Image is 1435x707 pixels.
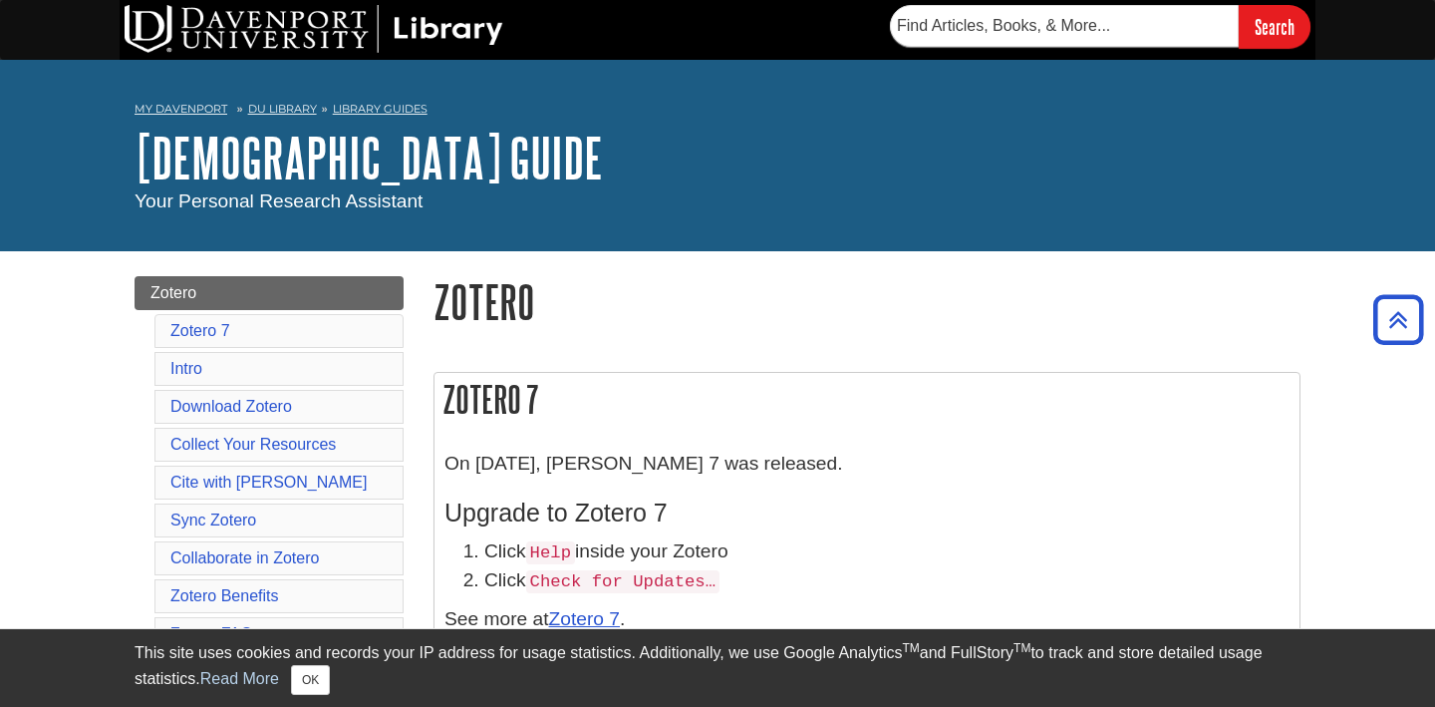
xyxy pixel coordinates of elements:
code: Check for Updates… [526,570,720,593]
a: Collect Your Resources [170,436,336,453]
input: Search [1239,5,1310,48]
sup: TM [902,641,919,655]
a: [DEMOGRAPHIC_DATA] Guide [135,127,603,188]
h2: Zotero 7 [434,373,1299,426]
a: Zotero FAQ [170,625,253,642]
a: Back to Top [1366,306,1430,333]
input: Find Articles, Books, & More... [890,5,1239,47]
a: Collaborate in Zotero [170,549,319,566]
code: Help [526,541,575,564]
a: Zotero [135,276,404,310]
span: Zotero [150,284,196,301]
form: Searches DU Library's articles, books, and more [890,5,1310,48]
a: Zotero Benefits [170,587,279,604]
a: Download Zotero [170,398,292,415]
img: DU Library [125,5,503,53]
h3: Upgrade to Zotero 7 [444,499,1290,528]
span: Your Personal Research Assistant [135,190,423,211]
a: Library Guides [333,102,428,116]
button: Close [291,665,330,695]
a: Cite with [PERSON_NAME] [170,474,367,491]
a: Zotero 7 [549,608,620,629]
div: This site uses cookies and records your IP address for usage statistics. Additionally, we use Goo... [135,641,1300,695]
p: See more at . [444,605,1290,634]
a: Read More [200,670,279,687]
a: My Davenport [135,101,227,118]
li: Click inside your Zotero [484,537,1290,566]
h1: Zotero [433,276,1300,327]
a: DU Library [248,102,317,116]
a: Intro [170,360,202,377]
a: Sync Zotero [170,512,256,529]
a: Zotero 7 [170,322,230,339]
nav: breadcrumb [135,96,1300,128]
sup: TM [1013,641,1030,655]
p: On [DATE], [PERSON_NAME] 7 was released. [444,450,1290,479]
li: Click [484,566,1290,595]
